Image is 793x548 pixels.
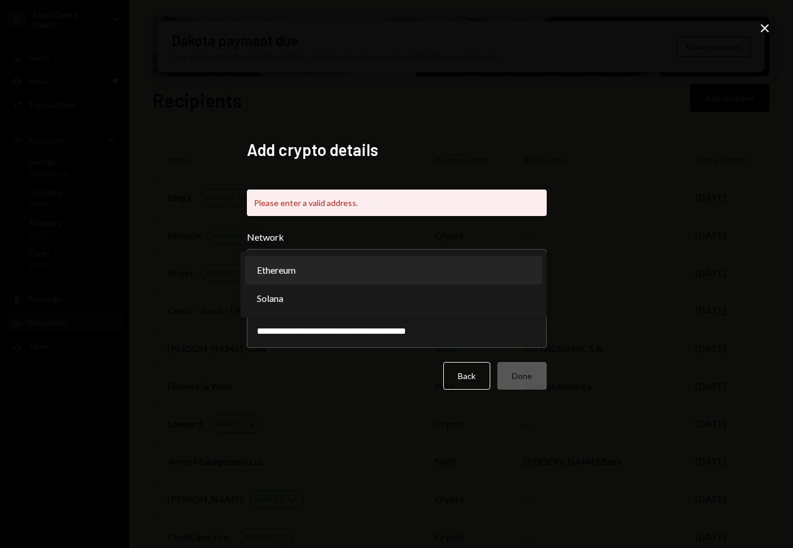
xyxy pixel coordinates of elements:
[257,291,283,305] span: Solana
[247,190,547,216] div: Please enter a valid address.
[247,249,547,282] button: Network
[247,138,547,161] h2: Add crypto details
[443,362,490,390] button: Back
[247,230,547,244] label: Network
[257,263,296,277] span: Ethereum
